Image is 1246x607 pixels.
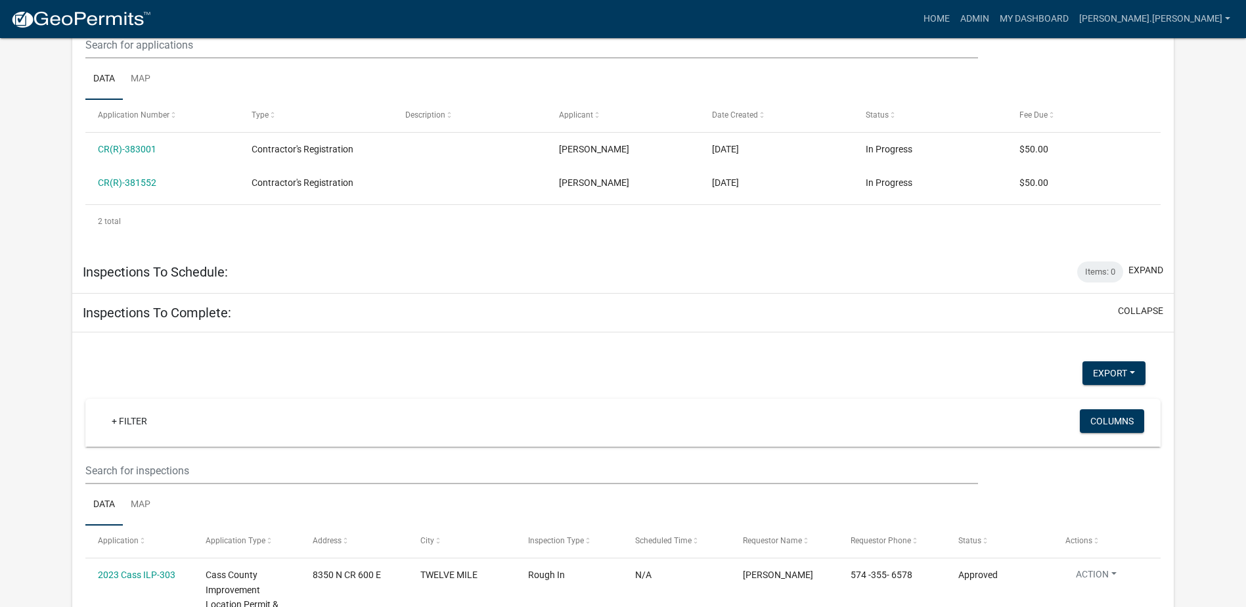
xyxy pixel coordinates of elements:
[712,144,739,154] span: 03/02/2025
[994,7,1074,32] a: My Dashboard
[712,110,758,120] span: Date Created
[1082,361,1146,385] button: Export
[408,526,516,557] datatable-header-cell: City
[1019,110,1048,120] span: Fee Due
[838,526,946,557] datatable-header-cell: Requestor Phone
[1074,7,1235,32] a: [PERSON_NAME].[PERSON_NAME]
[123,484,158,526] a: Map
[85,457,978,484] input: Search for inspections
[85,484,123,526] a: Data
[546,100,700,131] datatable-header-cell: Applicant
[712,177,739,188] span: 02/26/2025
[313,570,381,580] span: 8350 N CR 600 E
[918,7,955,32] a: Home
[866,144,912,154] span: In Progress
[955,7,994,32] a: Admin
[85,58,123,101] a: Data
[1077,261,1123,282] div: Items: 0
[1080,409,1144,433] button: Columns
[405,110,445,120] span: Description
[853,100,1007,131] datatable-header-cell: Status
[101,409,158,433] a: + Filter
[1118,304,1163,318] button: collapse
[866,110,889,120] span: Status
[635,570,652,580] span: N/A
[945,526,1053,557] datatable-header-cell: Status
[98,536,139,545] span: Application
[252,144,353,154] span: Contractor's Registration
[700,100,853,131] datatable-header-cell: Date Created
[83,305,231,321] h5: Inspections To Complete:
[252,177,353,188] span: Contractor's Registration
[730,526,838,557] datatable-header-cell: Requestor Name
[743,570,813,580] span: Ralph Koppe
[559,144,629,154] span: Gilbert Bruce Snay Jr
[1007,100,1161,131] datatable-header-cell: Fee Due
[623,526,730,557] datatable-header-cell: Scheduled Time
[516,526,623,557] datatable-header-cell: Inspection Type
[85,100,239,131] datatable-header-cell: Application Number
[559,177,629,188] span: Mark Ramsey
[420,536,434,545] span: City
[743,536,802,545] span: Requestor Name
[85,526,193,557] datatable-header-cell: Application
[1065,568,1127,587] button: Action
[1065,536,1092,545] span: Actions
[193,526,301,557] datatable-header-cell: Application Type
[851,570,912,580] span: 574 -355- 6578
[252,110,269,120] span: Type
[206,536,265,545] span: Application Type
[393,100,546,131] datatable-header-cell: Description
[420,570,478,580] span: TWELVE MILE
[958,536,981,545] span: Status
[1128,263,1163,277] button: expand
[98,144,156,154] a: CR(R)-383001
[1019,144,1048,154] span: $50.00
[98,177,156,188] a: CR(R)-381552
[239,100,393,131] datatable-header-cell: Type
[85,205,1161,238] div: 2 total
[123,58,158,101] a: Map
[528,536,584,545] span: Inspection Type
[635,536,692,545] span: Scheduled Time
[1019,177,1048,188] span: $50.00
[866,177,912,188] span: In Progress
[83,264,228,280] h5: Inspections To Schedule:
[98,570,175,580] a: 2023 Cass ILP-303
[313,536,342,545] span: Address
[98,110,169,120] span: Application Number
[85,32,978,58] input: Search for applications
[851,536,911,545] span: Requestor Phone
[300,526,408,557] datatable-header-cell: Address
[1053,526,1161,557] datatable-header-cell: Actions
[528,570,565,580] span: Rough In
[559,110,593,120] span: Applicant
[958,570,998,580] span: Approved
